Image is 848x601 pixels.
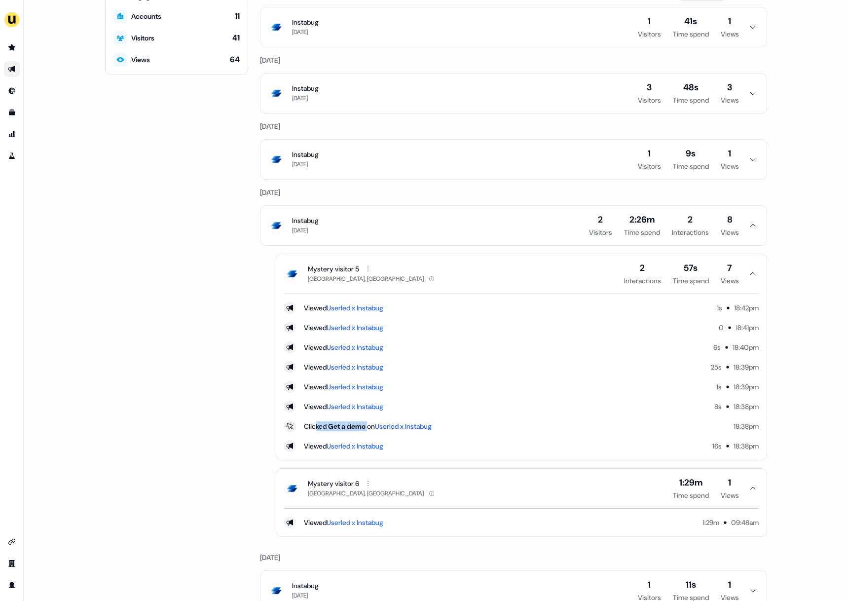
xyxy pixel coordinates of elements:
div: Visitors [638,95,661,105]
a: Go to integrations [4,534,20,550]
div: Viewed [304,382,383,392]
div: 1 [728,15,731,27]
a: Userled x Instabug [327,402,383,411]
div: 1 [728,148,731,159]
div: 18:39pm [734,382,759,392]
div: 64 [230,54,240,65]
div: 1s [717,303,722,313]
a: Userled x Instabug [375,422,432,431]
div: 41 [232,33,240,43]
div: 3 [647,81,652,93]
div: 1 [648,148,651,159]
div: 18:39pm [734,362,759,372]
div: [GEOGRAPHIC_DATA], [GEOGRAPHIC_DATA] [308,488,438,498]
div: Views [721,276,739,286]
a: Userled x Instabug [327,442,383,451]
div: Visitors [638,29,661,39]
button: Mystery visitor 6[GEOGRAPHIC_DATA], [GEOGRAPHIC_DATA]1:29mTime spend1Views [276,469,767,508]
div: Views [721,161,739,171]
div: 11s [686,579,696,591]
div: 1 [648,15,651,27]
div: 8s [714,402,722,412]
div: Views [721,29,739,39]
button: Instabug[DATE]1Visitors41sTime spend1Views [260,7,767,47]
a: Go to profile [4,577,20,593]
div: [DATE] [260,188,767,197]
div: Views [721,227,739,237]
a: Go to templates [4,105,20,120]
div: 1 [728,579,731,591]
div: 18:38pm [734,441,759,451]
div: 57s [684,262,698,274]
a: Go to attribution [4,126,20,142]
div: Views [721,490,739,500]
div: Instabug [292,581,319,591]
div: Clicked on [304,421,432,431]
div: 8 [727,214,733,225]
div: 18:41pm [736,323,759,333]
div: Instabug [292,150,319,159]
div: 1:29m [679,477,702,488]
div: Instabug [292,17,319,27]
a: Go to team [4,556,20,571]
div: [DATE] [260,121,767,131]
div: [DATE] [292,159,308,169]
div: Views [721,95,739,105]
div: 2 [598,214,603,225]
div: Visitors [589,227,612,237]
div: Accounts [131,11,161,21]
div: Instabug [292,83,319,93]
div: Visitors [131,33,154,43]
div: 11 [235,11,240,22]
div: [GEOGRAPHIC_DATA], [GEOGRAPHIC_DATA] [308,274,438,284]
div: Viewed [304,402,383,412]
div: Interactions [624,276,661,286]
div: Time spend [673,161,709,171]
div: 2 [640,262,645,274]
a: Go to outbound experience [4,61,20,77]
div: 1s [716,382,722,392]
div: Viewed [304,323,383,333]
a: Userled x Instabug [327,363,383,372]
div: 18:40pm [733,342,759,352]
div: 6s [713,342,721,352]
div: Time spend [673,29,709,39]
div: Time spend [624,227,660,237]
div: 25s [711,362,722,372]
button: Mystery visitor 5[GEOGRAPHIC_DATA], [GEOGRAPHIC_DATA]2Interactions57sTime spend7Views [276,254,767,294]
div: Viewed [304,303,383,313]
div: Views [131,55,150,65]
div: Viewed [304,441,383,451]
a: Go to experiments [4,148,20,164]
div: 1 [648,579,651,591]
div: 18:42pm [734,303,759,313]
a: Userled x Instabug [327,303,383,312]
div: Viewed [304,362,383,372]
div: 09:48am [731,518,759,527]
button: Instabug[DATE]3Visitors48sTime spend3Views [260,74,767,113]
div: [DATE] [292,27,308,37]
a: Userled x Instabug [327,323,383,332]
div: 2:26m [629,214,655,225]
a: Go to prospects [4,39,20,55]
a: Userled x Instabug [327,518,383,527]
div: Mystery visitor 5 [308,264,359,274]
div: Visitors [638,161,661,171]
a: Userled x Instabug [327,382,383,391]
span: Get a demo [328,422,366,431]
button: Instabug[DATE]2Visitors2:26mTime spend2Interactions8Views [260,206,767,245]
div: 0 [719,323,724,333]
div: 3 [727,81,732,93]
a: Go to Inbound [4,83,20,99]
div: Instabug [292,216,319,225]
button: Instabug[DATE]1Visitors9sTime spend1Views [260,140,767,179]
div: 7 [727,262,732,274]
div: Mystery visitor 6[GEOGRAPHIC_DATA], [GEOGRAPHIC_DATA]1:29mTime spend1Views [276,508,767,536]
div: Mystery visitor 6 [308,479,359,488]
div: 2 [688,214,693,225]
div: [DATE] [260,55,767,65]
div: Viewed [304,342,383,352]
div: Time spend [673,490,709,500]
div: [DATE] [292,225,308,235]
a: Userled x Instabug [327,343,383,352]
